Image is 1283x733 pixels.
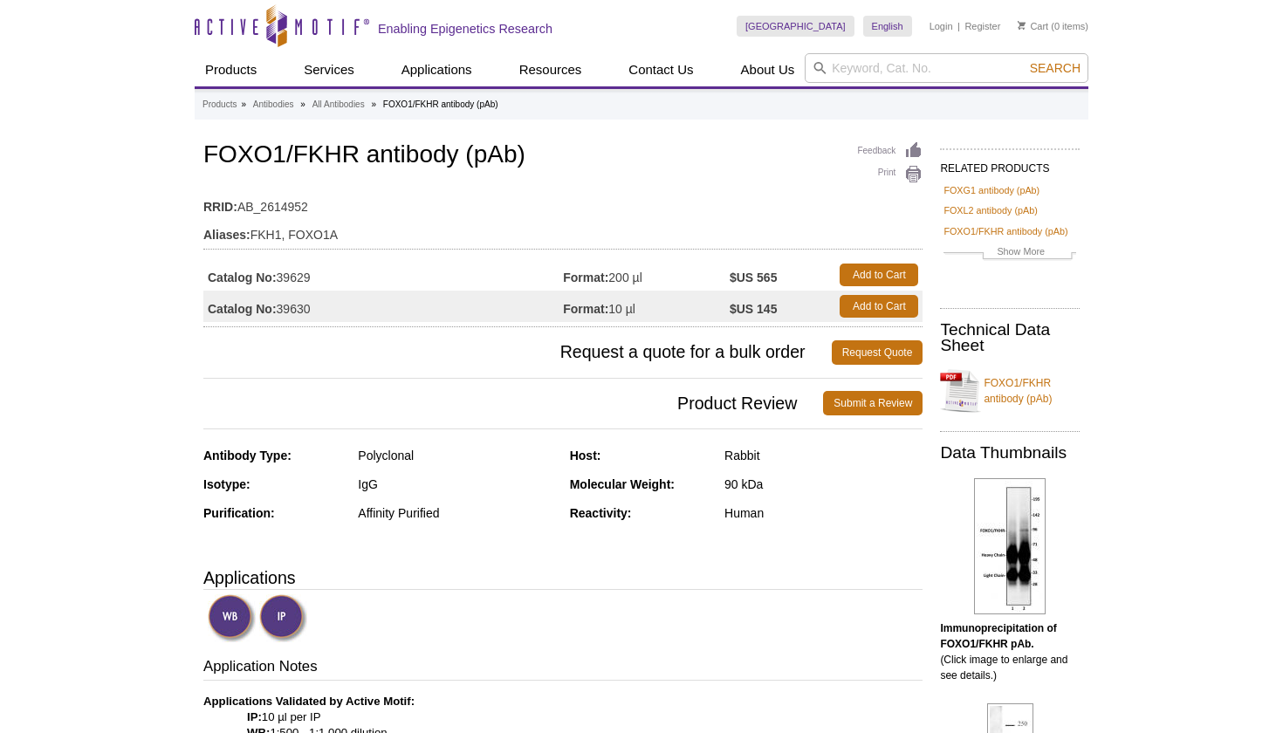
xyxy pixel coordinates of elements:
a: FOXO1/FKHR antibody (pAb) [943,223,1067,239]
td: AB_2614952 [203,188,923,216]
li: | [957,16,960,37]
li: (0 items) [1018,16,1088,37]
a: Feedback [857,141,923,161]
b: Applications Validated by Active Motif: [203,695,415,708]
strong: $US 145 [730,301,777,317]
span: Request a quote for a bulk order [203,340,832,365]
strong: Aliases: [203,227,250,243]
a: Add to Cart [840,264,918,286]
td: 39629 [203,259,563,291]
a: FOXL2 antibody (pAb) [943,202,1037,218]
strong: $US 565 [730,270,777,285]
li: » [300,99,305,109]
strong: Antibody Type: [203,449,292,462]
td: 39630 [203,291,563,322]
img: Your Cart [1018,21,1026,30]
a: Submit a Review [823,391,923,415]
img: Immunoprecipitation Validated [259,594,307,642]
h3: Applications [203,565,923,591]
a: Antibodies [253,97,294,113]
li: » [371,99,376,109]
li: FOXO1/FKHR antibody (pAb) [383,99,498,109]
a: Contact Us [618,53,703,86]
a: Login [930,20,953,32]
p: (Click image to enlarge and see details.) [940,620,1080,683]
div: Affinity Purified [358,505,556,521]
a: Add to Cart [840,295,918,318]
strong: Catalog No: [208,301,277,317]
img: FOXO1/FKHR antibody (pAb) tested by immunoprecipitation. [974,478,1046,614]
a: Request Quote [832,340,923,365]
h2: Enabling Epigenetics Research [378,21,552,37]
strong: Format: [563,301,608,317]
input: Keyword, Cat. No. [805,53,1088,83]
strong: Catalog No: [208,270,277,285]
li: » [241,99,246,109]
div: Human [724,505,923,521]
span: Product Review [203,391,823,415]
td: 10 µl [563,291,730,322]
a: Resources [509,53,593,86]
strong: Molecular Weight: [570,477,675,491]
h1: FOXO1/FKHR antibody (pAb) [203,141,923,171]
a: FOXG1 antibody (pAb) [943,182,1039,198]
h3: Application Notes [203,656,923,681]
button: Search [1025,60,1086,76]
h2: Data Thumbnails [940,445,1080,461]
h2: Technical Data Sheet [940,322,1080,353]
a: Services [293,53,365,86]
div: Polyclonal [358,448,556,463]
a: About Us [731,53,806,86]
a: Cart [1018,20,1048,32]
strong: IP: [247,710,262,723]
a: FOXO1/FKHR antibody (pAb) [940,365,1080,417]
strong: Format: [563,270,608,285]
a: Applications [391,53,483,86]
a: [GEOGRAPHIC_DATA] [737,16,854,37]
div: IgG [358,476,556,492]
strong: Isotype: [203,477,250,491]
a: Register [964,20,1000,32]
a: Print [857,165,923,184]
h2: RELATED PRODUCTS [940,148,1080,180]
strong: Reactivity: [570,506,632,520]
strong: Purification: [203,506,275,520]
strong: Host: [570,449,601,462]
a: All Antibodies [312,97,365,113]
td: FKH1, FOXO1A [203,216,923,244]
a: English [863,16,912,37]
a: Products [202,97,237,113]
b: Immunoprecipitation of FOXO1/FKHR pAb. [940,622,1056,650]
strong: RRID: [203,199,237,215]
a: Show More [943,243,1076,264]
td: 200 µl [563,259,730,291]
a: Products [195,53,267,86]
img: Western Blot Validated [208,594,256,642]
span: Search [1030,61,1081,75]
div: Rabbit [724,448,923,463]
div: 90 kDa [724,476,923,492]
